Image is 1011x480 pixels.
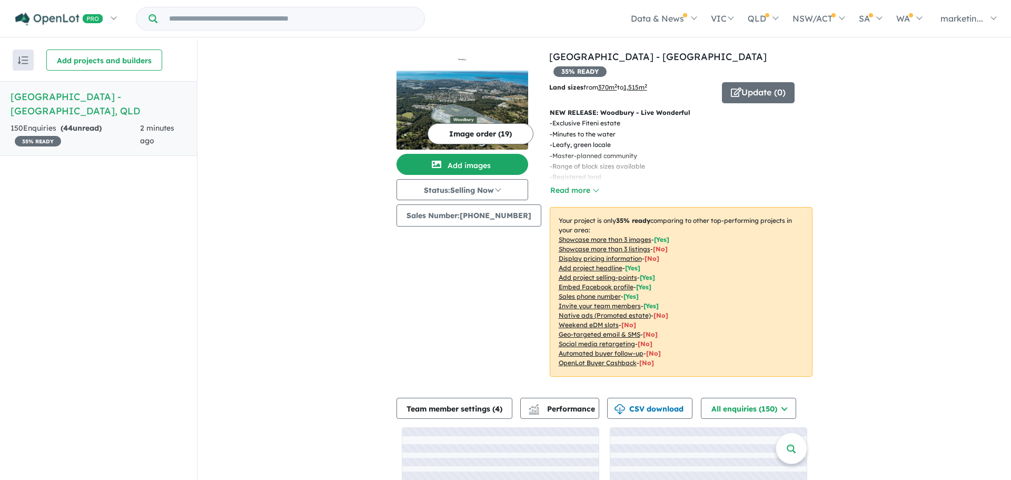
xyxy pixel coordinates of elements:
[607,398,692,419] button: CSV download
[553,66,607,77] span: 35 % READY
[397,50,528,150] a: Woodbury Estate - Victoria Point LogoWoodbury Estate - Victoria Point
[653,311,668,319] span: [No]
[559,302,641,310] u: Invite your team members
[530,404,595,414] span: Performance
[559,273,637,281] u: Add project selling-points
[598,83,617,91] u: 370 m
[11,90,186,118] h5: [GEOGRAPHIC_DATA] - [GEOGRAPHIC_DATA] , QLD
[18,56,28,64] img: sort.svg
[653,245,668,253] span: [ No ]
[559,283,633,291] u: Embed Facebook profile
[428,123,533,144] button: Image order (19)
[550,140,653,150] p: - Leafy, green locale
[549,82,714,93] p: from
[550,172,653,182] p: - Registered land
[639,359,654,367] span: [No]
[636,283,651,291] span: [ Yes ]
[640,273,655,281] span: [ Yes ]
[559,349,643,357] u: Automated buyer follow-up
[397,204,541,227] button: Sales Number:[PHONE_NUMBER]
[623,292,639,300] span: [ Yes ]
[638,340,652,348] span: [No]
[559,292,621,300] u: Sales phone number
[559,245,650,253] u: Showcase more than 3 listings
[63,123,73,133] span: 44
[614,404,625,415] img: download icon
[15,136,61,146] span: 35 % READY
[621,321,636,329] span: [No]
[61,123,102,133] strong: ( unread)
[722,82,795,103] button: Update (0)
[646,349,661,357] span: [No]
[559,340,635,348] u: Social media retargeting
[550,107,812,118] p: NEW RELEASE: Woodbury - Live Wonderful
[559,311,651,319] u: Native ads (Promoted estate)
[397,71,528,150] img: Woodbury Estate - Victoria Point
[46,50,162,71] button: Add projects and builders
[140,123,174,145] span: 2 minutes ago
[401,54,524,66] img: Woodbury Estate - Victoria Point Logo
[645,254,659,262] span: [ No ]
[625,264,640,272] span: [ Yes ]
[940,13,983,24] span: marketin...
[645,83,647,89] sup: 2
[559,254,642,262] u: Display pricing information
[397,179,528,200] button: Status:Selling Now
[520,398,599,419] button: Performance
[559,330,640,338] u: Geo-targeted email & SMS
[550,129,653,140] p: - Minutes to the water
[654,236,669,243] span: [ Yes ]
[549,51,767,63] a: [GEOGRAPHIC_DATA] - [GEOGRAPHIC_DATA]
[559,264,622,272] u: Add project headline
[559,321,619,329] u: Weekend eDM slots
[643,330,658,338] span: [No]
[550,161,653,172] p: - Range of block sizes available
[15,13,103,26] img: Openlot PRO Logo White
[614,83,617,89] sup: 2
[559,236,651,243] u: Showcase more than 3 images
[549,83,583,91] b: Land sizes
[616,217,650,224] b: 35 % ready
[397,398,512,419] button: Team member settings (4)
[643,302,659,310] span: [ Yes ]
[11,122,140,148] div: 150 Enquir ies
[550,207,812,377] p: Your project is only comparing to other top-performing projects in your area: - - - - - - - - - -...
[529,407,539,414] img: bar-chart.svg
[623,83,647,91] u: 1,515 m
[701,398,796,419] button: All enquiries (150)
[559,359,637,367] u: OpenLot Buyer Cashback
[617,83,647,91] span: to
[160,7,422,30] input: Try estate name, suburb, builder or developer
[550,151,653,161] p: - Master-planned community
[495,404,500,414] span: 4
[550,184,599,197] button: Read more
[529,404,538,410] img: line-chart.svg
[550,118,653,129] p: - Exclusive Fiteni estate
[397,154,528,175] button: Add images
